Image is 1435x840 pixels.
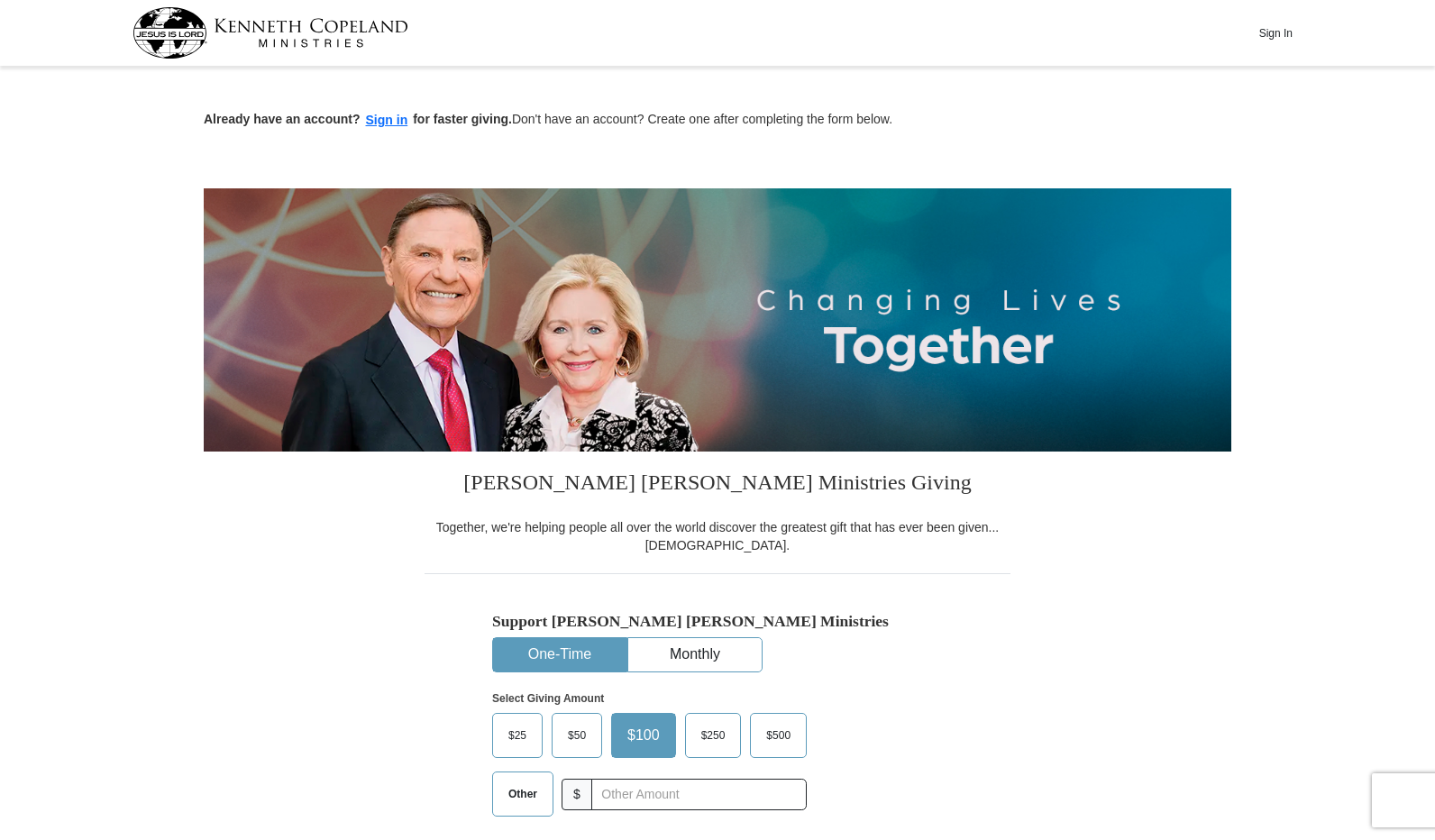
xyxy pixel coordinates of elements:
[692,722,735,749] span: $250
[492,692,604,705] strong: Select Giving Amount
[492,612,943,631] h5: Support [PERSON_NAME] [PERSON_NAME] Ministries
[591,779,807,810] input: Other Amount
[133,7,408,59] img: kcm-header-logo.svg
[618,722,669,749] span: $100
[425,452,1010,518] h3: [PERSON_NAME] [PERSON_NAME] Ministries Giving
[757,722,800,749] span: $500
[562,779,592,810] span: $
[361,110,414,131] button: Sign in
[425,518,1010,554] div: Together, we're helping people all over the world discover the greatest gift that has ever been g...
[1248,19,1302,47] button: Sign In
[499,781,546,808] span: Other
[628,638,762,671] button: Monthly
[204,110,1231,131] p: Don't have an account? Create one after completing the form below.
[559,722,595,749] span: $50
[204,112,512,126] strong: Already have an account? for faster giving.
[499,722,535,749] span: $25
[493,638,626,671] button: One-Time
